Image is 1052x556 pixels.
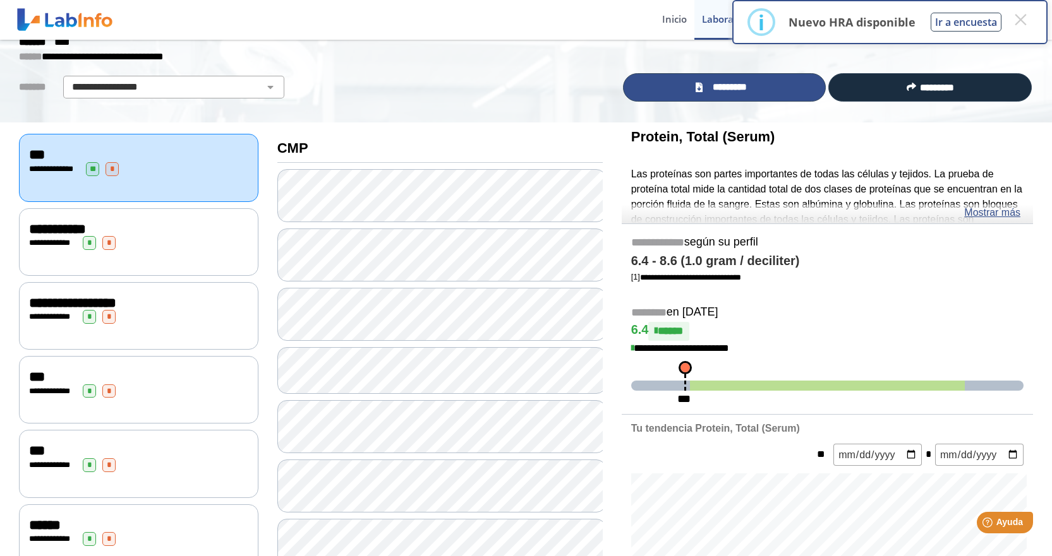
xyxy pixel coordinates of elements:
[833,444,922,466] input: mm/dd/yyyy
[940,507,1038,542] iframe: Help widget launcher
[277,140,308,156] b: CMP
[789,15,916,30] p: Nuevo HRA disponible
[631,423,800,434] b: Tu tendencia Protein, Total (Serum)
[631,129,775,145] b: Protein, Total (Serum)
[631,305,1024,320] h5: en [DATE]
[631,272,741,281] a: [1]
[931,13,1001,32] button: Ir a encuesta
[631,322,1024,341] h4: 6.4
[1009,8,1032,31] button: Close this dialog
[964,205,1020,220] a: Mostrar más
[631,235,1024,250] h5: según su perfil
[631,167,1024,242] p: Las proteínas son partes importantes de todas las células y tejidos. La prueba de proteína total ...
[631,254,1024,269] h4: 6.4 - 8.6 (1.0 gram / deciliter)
[758,11,765,33] div: i
[935,444,1024,466] input: mm/dd/yyyy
